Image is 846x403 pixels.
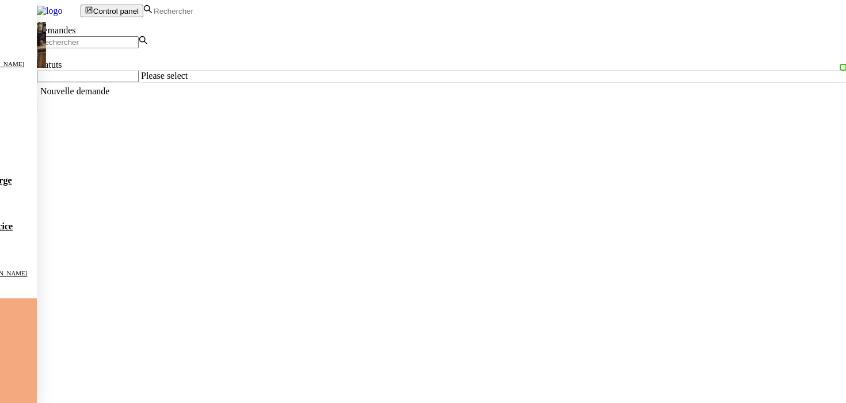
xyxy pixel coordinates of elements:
[153,6,252,16] input: Rechercher
[81,5,143,17] button: Control panel
[40,86,109,96] a: Nouvelle demande
[141,71,188,80] nz-select-placeholder: Please select
[93,7,139,16] span: Control panel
